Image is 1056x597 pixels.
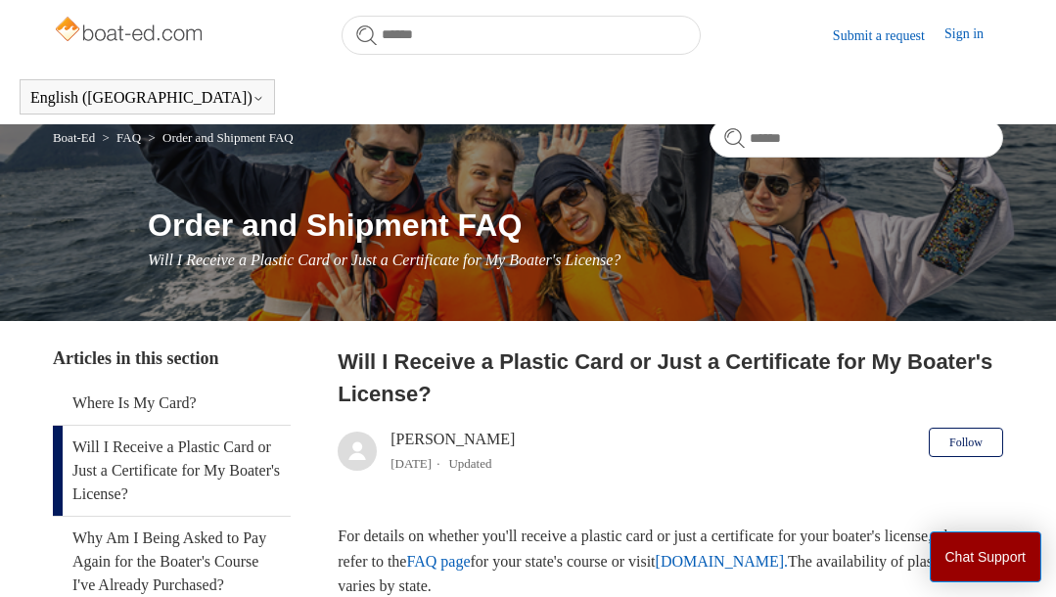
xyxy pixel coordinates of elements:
time: 04/08/2025, 11:43 [390,456,432,471]
a: Submit a request [833,25,944,46]
a: Sign in [944,23,1003,47]
h2: Will I Receive a Plastic Card or Just a Certificate for My Boater's License? [338,345,1003,410]
div: [PERSON_NAME] [390,428,515,475]
input: Search [342,16,701,55]
a: [DOMAIN_NAME]. [656,553,789,570]
li: FAQ [99,130,145,145]
button: Chat Support [930,531,1042,582]
a: FAQ page [406,553,470,570]
span: Will I Receive a Plastic Card or Just a Certificate for My Boater's License? [148,252,620,268]
img: Boat-Ed Help Center home page [53,12,208,51]
a: Where Is My Card? [53,382,291,425]
li: Order and Shipment FAQ [144,130,293,145]
input: Search [710,118,1003,158]
a: FAQ [116,130,141,145]
button: Follow Article [929,428,1003,457]
li: Updated [448,456,491,471]
span: Articles in this section [53,348,218,368]
li: Boat-Ed [53,130,99,145]
a: Boat-Ed [53,130,95,145]
a: Order and Shipment FAQ [162,130,294,145]
a: Will I Receive a Plastic Card or Just a Certificate for My Boater's License? [53,426,291,516]
h1: Order and Shipment FAQ [148,202,1003,249]
button: English ([GEOGRAPHIC_DATA]) [30,89,264,107]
